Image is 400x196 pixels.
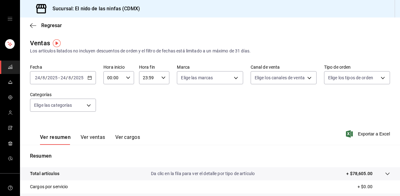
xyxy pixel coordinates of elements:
span: / [66,75,68,80]
label: Canal de venta [251,65,317,69]
button: open drawer [7,16,12,21]
label: Fecha [30,65,96,69]
span: / [71,75,73,80]
div: navigation tabs [40,134,140,145]
div: Ventas [30,38,50,48]
button: Ver cargos [115,134,140,145]
span: / [45,75,47,80]
input: -- [68,75,71,80]
h3: Sucursal: El nido de las ninfas (CDMX) [47,5,140,12]
span: Elige las marcas [181,75,213,81]
button: Ver resumen [40,134,71,145]
label: Hora inicio [103,65,134,69]
p: Total artículos [30,170,59,177]
span: - [58,75,60,80]
span: Elige los tipos de orden [328,75,373,81]
div: Los artículos listados no incluyen descuentos de orden y el filtro de fechas está limitado a un m... [30,48,390,54]
label: Marca [177,65,243,69]
span: / [40,75,42,80]
p: + $78,605.00 [346,170,372,177]
button: Ver ventas [81,134,105,145]
p: + $0.00 [357,184,390,190]
p: Da clic en la fila para ver el detalle por tipo de artículo [151,170,255,177]
img: Tooltip marker [53,39,61,47]
p: Resumen [30,152,390,160]
input: -- [42,75,45,80]
input: -- [60,75,66,80]
span: Elige las categorías [34,102,72,108]
button: Exportar a Excel [347,130,390,138]
input: ---- [73,75,84,80]
button: Regresar [30,22,62,28]
input: -- [35,75,40,80]
label: Hora fin [139,65,170,69]
p: Cargos por servicio [30,184,68,190]
input: ---- [47,75,58,80]
label: Tipo de orden [324,65,390,69]
span: Regresar [41,22,62,28]
span: Elige los canales de venta [255,75,305,81]
label: Categorías [30,92,96,97]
